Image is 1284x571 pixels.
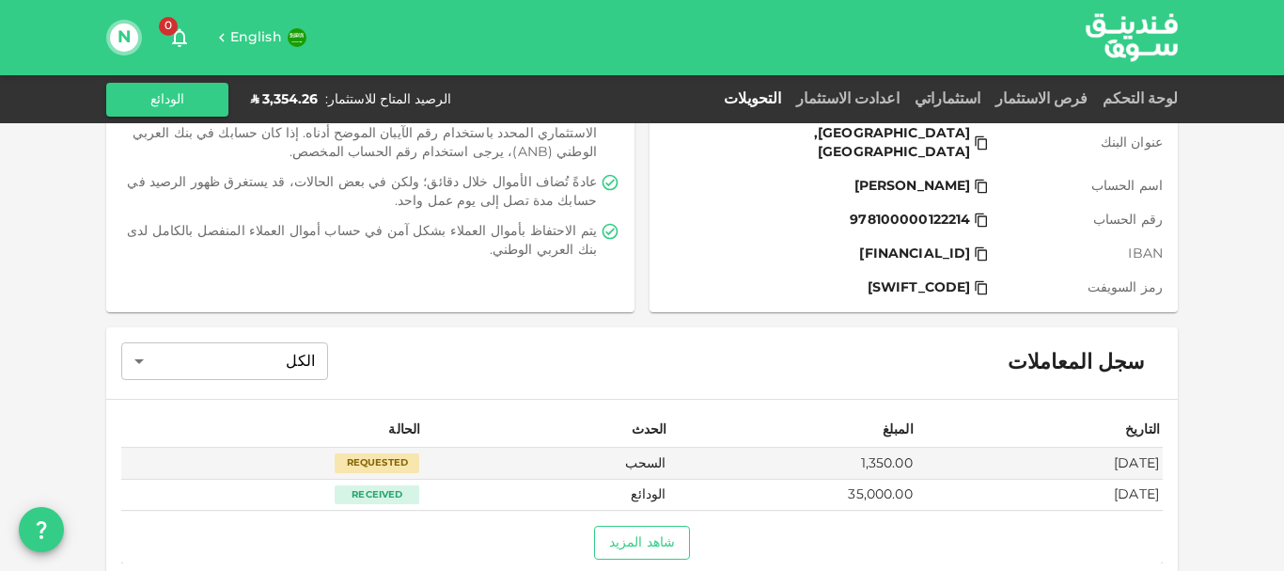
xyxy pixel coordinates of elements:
[288,28,306,47] img: flag-sa.b9a346574cdc8950dd34b50780441f57.svg
[996,177,1163,196] span: اسم الحساب
[19,507,64,552] button: question
[125,222,597,260] span: يتم الاحتفاظ بأموال العملاء بشكل آمن في حساب أموال العملاء المنفصل بالكامل لدى بنك العربي الوطني.
[121,342,328,380] div: الكل
[996,278,1163,297] span: رمز السويفت
[996,245,1163,263] span: IBAN
[125,173,597,211] span: عادةً تُضاف الأموال خلال دقائق؛ ولكن في بعض الحالات، قد يستغرق ظهور الرصيد في حسابك مدة تصل إلى ي...
[916,480,1163,511] td: [DATE]
[423,480,669,511] td: الودائع
[106,83,228,117] button: الودائع
[230,31,282,44] span: English
[883,419,914,441] div: المبلغ
[159,17,178,36] span: 0
[1086,1,1178,73] a: logo
[594,526,690,560] button: شاهد المزيد
[325,90,451,109] div: الرصيد المتاح للاستثمار :
[335,485,419,504] div: Received
[854,177,971,196] span: [PERSON_NAME]
[789,92,907,106] a: اعدادت الاستثمار
[859,245,970,263] span: [FINANCIAL_ID]
[1008,350,1144,376] span: سجل المعاملات
[716,92,789,106] a: التحويلات
[125,105,597,162] span: لإيداع الأموال في حسابك على فندينق سوق، يرجى إجراء حوالة بنكية إلى حسابك الاستثماري المحدد باستخد...
[251,90,318,109] div: ʢ 3,354.26
[1125,419,1160,441] div: التاريخ
[676,124,970,162] span: [GEOGRAPHIC_DATA], [GEOGRAPHIC_DATA]
[670,448,916,479] td: 1,350.00
[423,448,669,479] td: السحب
[1061,1,1202,73] img: logo
[996,134,1163,152] span: عنوان البنك
[907,92,988,106] a: استثماراتي
[388,419,420,441] div: الحالة
[335,453,419,472] div: Requested
[868,278,971,297] span: [SWIFT_CODE]
[632,419,667,441] div: الحدث
[996,211,1163,230] span: رقم الحساب
[110,24,138,52] button: N
[161,19,198,56] button: 0
[988,92,1095,106] a: فرص الاستثمار
[916,448,1163,479] td: [DATE]
[670,480,916,511] td: 35,000.00
[1095,92,1178,106] a: لوحة التحكم
[850,211,970,230] span: 978100000122214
